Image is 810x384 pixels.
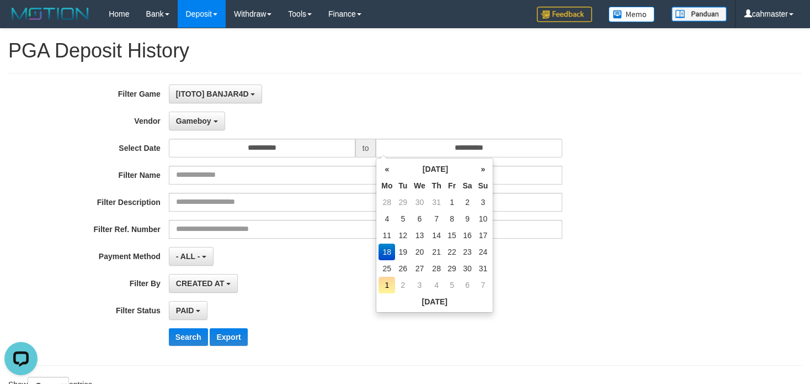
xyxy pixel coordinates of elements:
td: 2 [395,277,411,293]
td: 21 [429,244,445,260]
td: 14 [429,227,445,244]
img: Feedback.jpg [537,7,592,22]
td: 1 [445,194,460,211]
td: 28 [429,260,445,277]
td: 13 [411,227,429,244]
h1: PGA Deposit History [8,40,802,62]
td: 29 [445,260,460,277]
td: 18 [379,244,395,260]
td: 17 [475,227,491,244]
td: 2 [460,194,476,211]
th: [DATE] [395,161,475,177]
button: Open LiveChat chat widget [4,4,38,38]
th: We [411,177,429,194]
td: 16 [460,227,476,244]
td: 23 [460,244,476,260]
td: 3 [411,277,429,293]
td: 30 [411,194,429,211]
td: 12 [395,227,411,244]
td: 20 [411,244,429,260]
img: panduan.png [672,7,727,22]
button: [ITOTO] BANJAR4D [169,85,263,103]
th: [DATE] [379,293,491,310]
th: Tu [395,177,411,194]
button: PAID [169,301,207,320]
span: to [355,139,376,157]
td: 4 [429,277,445,293]
th: Fr [445,177,460,194]
th: » [475,161,491,177]
span: Gameboy [176,117,211,125]
button: Search [169,328,208,346]
td: 9 [460,211,476,227]
button: Export [210,328,247,346]
span: - ALL - [176,252,200,261]
button: CREATED AT [169,274,238,293]
td: 15 [445,227,460,244]
td: 6 [411,211,429,227]
td: 31 [429,194,445,211]
td: 24 [475,244,491,260]
button: Gameboy [169,112,225,130]
td: 27 [411,260,429,277]
th: Mo [379,177,395,194]
td: 7 [429,211,445,227]
td: 29 [395,194,411,211]
td: 7 [475,277,491,293]
td: 26 [395,260,411,277]
td: 11 [379,227,395,244]
td: 3 [475,194,491,211]
td: 5 [445,277,460,293]
img: MOTION_logo.png [8,6,92,22]
th: Th [429,177,445,194]
td: 5 [395,211,411,227]
td: 8 [445,211,460,227]
td: 10 [475,211,491,227]
span: CREATED AT [176,279,225,288]
td: 6 [460,277,476,293]
img: Button%20Memo.svg [609,7,655,22]
button: - ALL - [169,247,214,266]
td: 30 [460,260,476,277]
span: PAID [176,306,194,315]
td: 31 [475,260,491,277]
th: Su [475,177,491,194]
td: 1 [379,277,395,293]
th: « [379,161,395,177]
td: 28 [379,194,395,211]
td: 22 [445,244,460,260]
th: Sa [460,177,476,194]
td: 4 [379,211,395,227]
td: 25 [379,260,395,277]
td: 19 [395,244,411,260]
span: [ITOTO] BANJAR4D [176,90,249,98]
